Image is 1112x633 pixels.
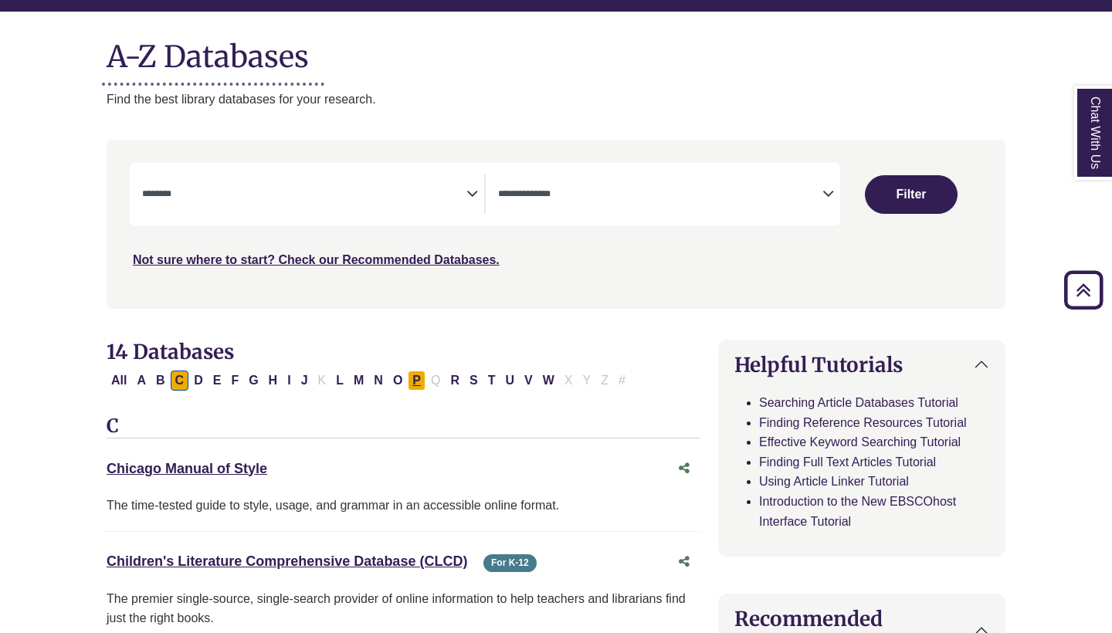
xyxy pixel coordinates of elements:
[500,371,519,391] button: Filter Results U
[483,554,537,572] span: For K-12
[171,371,189,391] button: Filter Results C
[107,553,467,569] a: Children's Literature Comprehensive Database (CLCD)
[107,339,234,364] span: 14 Databases
[498,189,822,201] textarea: Search
[107,140,1005,308] nav: Search filters
[759,435,961,449] a: Effective Keyword Searching Tutorial
[107,589,700,628] p: The premier single-source, single-search provider of online information to help teachers and libr...
[465,371,483,391] button: Filter Results S
[107,27,1005,74] h1: A-Z Databases
[107,90,1005,110] p: Find the best library databases for your research.
[349,371,368,391] button: Filter Results M
[669,547,700,577] button: Share this database
[483,371,500,391] button: Filter Results T
[189,371,208,391] button: Filter Results D
[759,455,936,469] a: Finding Full Text Articles Tutorial
[759,416,967,429] a: Finding Reference Resources Tutorial
[283,371,295,391] button: Filter Results I
[107,415,700,438] h3: C
[408,371,425,391] button: Filter Results P
[759,495,956,528] a: Introduction to the New EBSCOhost Interface Tutorial
[759,396,958,409] a: Searching Article Databases Tutorial
[107,373,632,386] div: Alpha-list to filter by first letter of database name
[226,371,243,391] button: Filter Results F
[264,371,283,391] button: Filter Results H
[107,496,700,516] div: The time-tested guide to style, usage, and grammar in an accessible online format.
[151,371,170,391] button: Filter Results B
[669,454,700,483] button: Share this database
[388,371,407,391] button: Filter Results O
[538,371,559,391] button: Filter Results W
[107,371,131,391] button: All
[133,253,500,266] a: Not sure where to start? Check our Recommended Databases.
[244,371,263,391] button: Filter Results G
[142,189,466,201] textarea: Search
[520,371,537,391] button: Filter Results V
[446,371,464,391] button: Filter Results R
[1059,279,1108,300] a: Back to Top
[297,371,313,391] button: Filter Results J
[719,340,1005,389] button: Helpful Tutorials
[331,371,348,391] button: Filter Results L
[759,475,909,488] a: Using Article Linker Tutorial
[208,371,226,391] button: Filter Results E
[865,175,958,214] button: Submit for Search Results
[132,371,151,391] button: Filter Results A
[107,461,267,476] a: Chicago Manual of Style
[369,371,388,391] button: Filter Results N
